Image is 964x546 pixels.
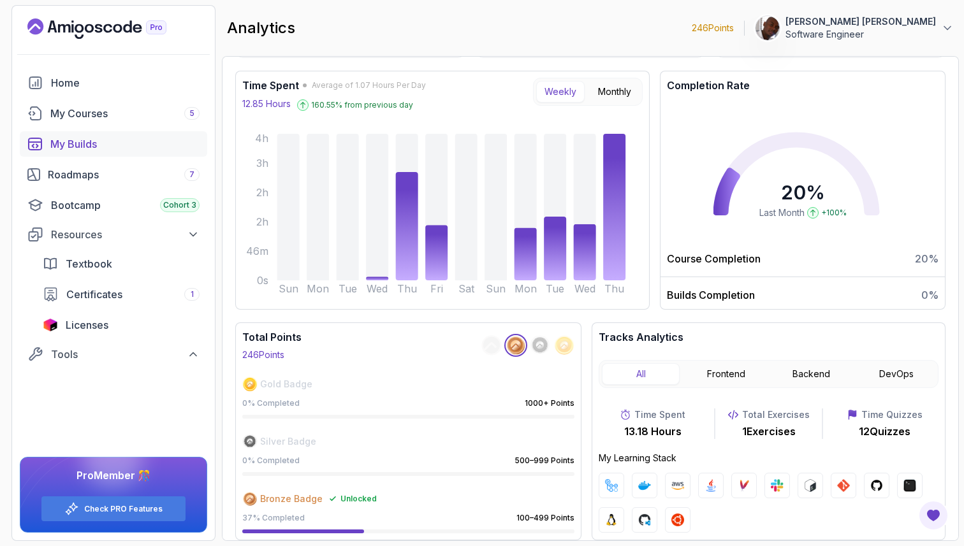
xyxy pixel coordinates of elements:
[858,363,935,385] button: DevOps
[191,289,194,299] span: 1
[756,16,780,40] img: user profile image
[242,456,300,466] p: 0 % Completed
[260,492,323,505] span: Bronze Badge
[242,398,300,408] p: 0 % Completed
[638,479,651,492] img: docker logo
[255,132,268,145] tspan: 4h
[624,424,682,439] p: 13.18 Hours
[242,329,302,345] h3: Total Points
[671,514,684,526] img: ubuntu logo
[692,22,734,34] p: 246 Points
[260,378,312,391] span: Gold Badge
[687,363,765,385] button: Frontend
[50,106,200,121] div: My Courses
[260,435,316,448] span: Silver Badge
[20,131,207,157] a: builds
[66,317,108,333] span: Licenses
[604,282,624,295] tspan: Thu
[515,282,537,295] tspan: Mon
[599,452,938,464] p: My Learning Stack
[163,200,196,210] span: Cohort 3
[602,363,680,385] button: All
[35,282,207,307] a: certificates
[307,282,329,295] tspan: Mon
[256,215,268,228] tspan: 2h
[605,479,618,492] img: github-actions logo
[242,97,291,110] p: 12.85 Hours
[50,136,200,152] div: My Builds
[738,479,750,492] img: maven logo
[51,347,200,362] div: Tools
[20,101,207,126] a: courses
[599,329,938,345] h3: Tracks Analytics
[246,245,268,257] tspan: 46m
[51,227,200,242] div: Resources
[311,100,413,110] p: 160.55 % from previous day
[870,479,883,492] img: github logo
[821,208,847,218] span: +100 %
[279,282,298,295] tspan: Sun
[804,479,817,492] img: bash logo
[312,80,426,90] span: Average of 1.07 Hours Per Day
[340,494,377,504] span: Unlocked
[755,15,954,41] button: user profile image[PERSON_NAME] [PERSON_NAME]Software Engineer
[189,108,194,119] span: 5
[903,479,916,492] img: terminal logo
[35,312,207,338] a: licenses
[859,424,910,439] p: 12 Quizzes
[590,81,639,103] button: Monthly
[742,408,810,421] p: Total Exercises
[785,15,936,28] p: [PERSON_NAME] [PERSON_NAME]
[638,514,651,526] img: codespaces logo
[705,479,717,492] img: java logo
[918,500,949,531] button: Open Feedback Button
[35,251,207,277] a: textbook
[256,186,268,199] tspan: 2h
[430,282,443,295] tspan: Fri
[20,343,207,366] button: Tools
[51,198,200,213] div: Bootcamp
[66,256,112,271] span: Textbook
[921,287,938,303] span: 0 %
[915,251,938,266] span: 20 %
[227,18,295,38] h2: analytics
[43,319,58,331] img: jetbrains icon
[256,157,268,169] tspan: 3h
[458,282,475,295] tspan: Sat
[20,162,207,187] a: roadmaps
[546,282,564,295] tspan: Tue
[20,223,207,246] button: Resources
[242,78,299,93] h3: Time Spent
[242,348,284,361] p: 246 Points
[667,287,755,303] p: Builds Completion
[785,28,936,41] p: Software Engineer
[671,479,684,492] img: aws logo
[48,167,200,182] div: Roadmaps
[41,496,186,522] button: Check PRO Features
[516,513,574,523] p: 100–499 Points
[84,504,163,514] a: Check PRO Features
[574,282,595,295] tspan: Wed
[661,78,945,93] h3: Completion Rate
[51,75,200,90] div: Home
[759,206,805,219] span: Last Month
[515,456,574,466] p: 500–999 Points
[634,408,685,421] p: Time Spent
[20,192,207,218] a: bootcamp
[367,282,388,295] tspan: Wed
[257,274,268,287] tspan: 0s
[242,513,305,523] p: 37 % Completed
[339,282,357,295] tspan: Tue
[837,479,850,492] img: git logo
[773,363,851,385] button: Backend
[667,251,761,266] p: Course Completion
[525,398,574,408] p: 1000+ Points
[189,169,194,180] span: 7
[781,181,825,204] span: 20 %
[27,18,196,39] a: Landing page
[397,282,417,295] tspan: Thu
[861,408,923,421] p: Time Quizzes
[771,479,784,492] img: slack logo
[486,282,506,295] tspan: Sun
[742,424,796,439] p: 1 Exercises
